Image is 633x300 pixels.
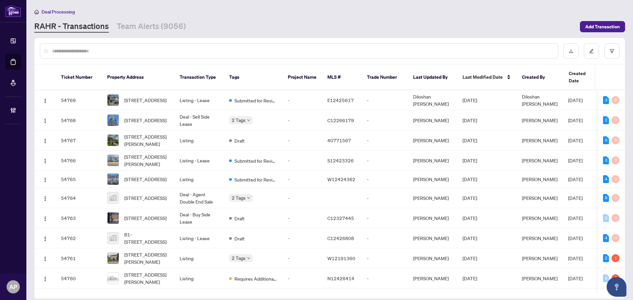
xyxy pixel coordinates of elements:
td: Deal - Agent Double End Sale [174,188,224,208]
td: - [283,90,322,110]
span: B1-[STREET_ADDRESS] [124,231,169,245]
img: Logo [43,276,48,282]
td: Listing [174,130,224,150]
td: - [283,228,322,248]
th: Property Address [102,65,174,90]
td: - [362,90,408,110]
td: - [362,228,408,248]
span: [STREET_ADDRESS] [124,214,166,222]
td: Listing [174,268,224,288]
span: [PERSON_NAME] [522,157,558,163]
td: Listing - Lease [174,150,224,171]
span: [DATE] [568,176,583,182]
span: C12327445 [327,215,354,221]
td: Listing - Lease [174,228,224,248]
td: - [362,188,408,208]
img: thumbnail-img [107,135,119,146]
div: 0 [612,175,619,183]
button: Logo [40,155,50,166]
span: [PERSON_NAME] [522,255,558,261]
button: Logo [40,174,50,184]
img: Logo [43,158,48,164]
span: [DATE] [568,195,583,201]
span: [PERSON_NAME] [522,176,558,182]
th: Last Updated By [408,65,457,90]
span: [STREET_ADDRESS] [124,194,166,202]
span: Draft [234,235,245,242]
span: filter [610,49,614,53]
img: thumbnail-img [107,174,119,185]
span: [DATE] [463,176,477,182]
div: 0 [612,194,619,202]
span: [DATE] [463,195,477,201]
td: [PERSON_NAME] [408,268,457,288]
img: Logo [43,138,48,144]
div: 4 [603,234,609,242]
span: [DATE] [463,255,477,261]
span: [STREET_ADDRESS] [124,176,166,183]
button: download [563,43,579,59]
th: Trade Number [362,65,408,90]
span: N12426414 [327,275,354,281]
button: edit [584,43,599,59]
span: Deal Processing [42,9,75,15]
td: Listing - Lease [174,90,224,110]
span: [DATE] [568,137,583,143]
div: 4 [603,175,609,183]
span: 2 Tags [232,116,246,124]
img: thumbnail-img [107,212,119,224]
th: Ticket Number [56,65,102,90]
td: [PERSON_NAME] [408,110,457,130]
span: [DATE] [463,157,477,163]
td: [PERSON_NAME] [408,188,457,208]
span: W12424362 [327,176,355,182]
span: [PERSON_NAME] [522,215,558,221]
span: Add Transaction [585,21,620,32]
td: [PERSON_NAME] [408,248,457,268]
div: 0 [612,136,619,144]
img: Logo [43,216,48,221]
td: - [283,171,322,188]
span: E12425617 [327,97,354,103]
span: Submitted for Review [234,176,277,183]
span: 2 Tags [232,254,246,262]
img: Logo [43,256,48,261]
th: Last Modified Date [457,65,517,90]
span: [DATE] [568,157,583,163]
button: Logo [40,115,50,125]
td: 54767 [56,130,102,150]
td: - [362,150,408,171]
td: - [362,110,408,130]
td: - [283,248,322,268]
span: Submitted for Review [234,157,277,164]
span: edit [589,49,594,53]
th: Transaction Type [174,65,224,90]
span: Diloshan [PERSON_NAME] [522,94,558,107]
td: - [362,248,408,268]
span: [DATE] [463,215,477,221]
span: [DATE] [568,235,583,241]
td: - [283,130,322,150]
td: - [362,208,408,228]
td: 54765 [56,171,102,188]
span: Last Modified Date [463,73,503,81]
span: home [34,10,39,14]
span: S12423326 [327,157,354,163]
button: Logo [40,233,50,243]
span: Draft [234,215,245,222]
span: [DATE] [463,97,477,103]
td: 54763 [56,208,102,228]
span: C12266179 [327,117,354,123]
td: - [362,130,408,150]
span: [PERSON_NAME] [522,117,558,123]
td: [PERSON_NAME] [408,130,457,150]
button: Logo [40,193,50,203]
td: - [283,110,322,130]
td: - [283,268,322,288]
button: Open asap [607,277,626,297]
img: Logo [43,177,48,182]
span: [DATE] [463,137,477,143]
div: 9 [603,194,609,202]
img: Logo [43,196,48,201]
span: AP [9,282,17,291]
